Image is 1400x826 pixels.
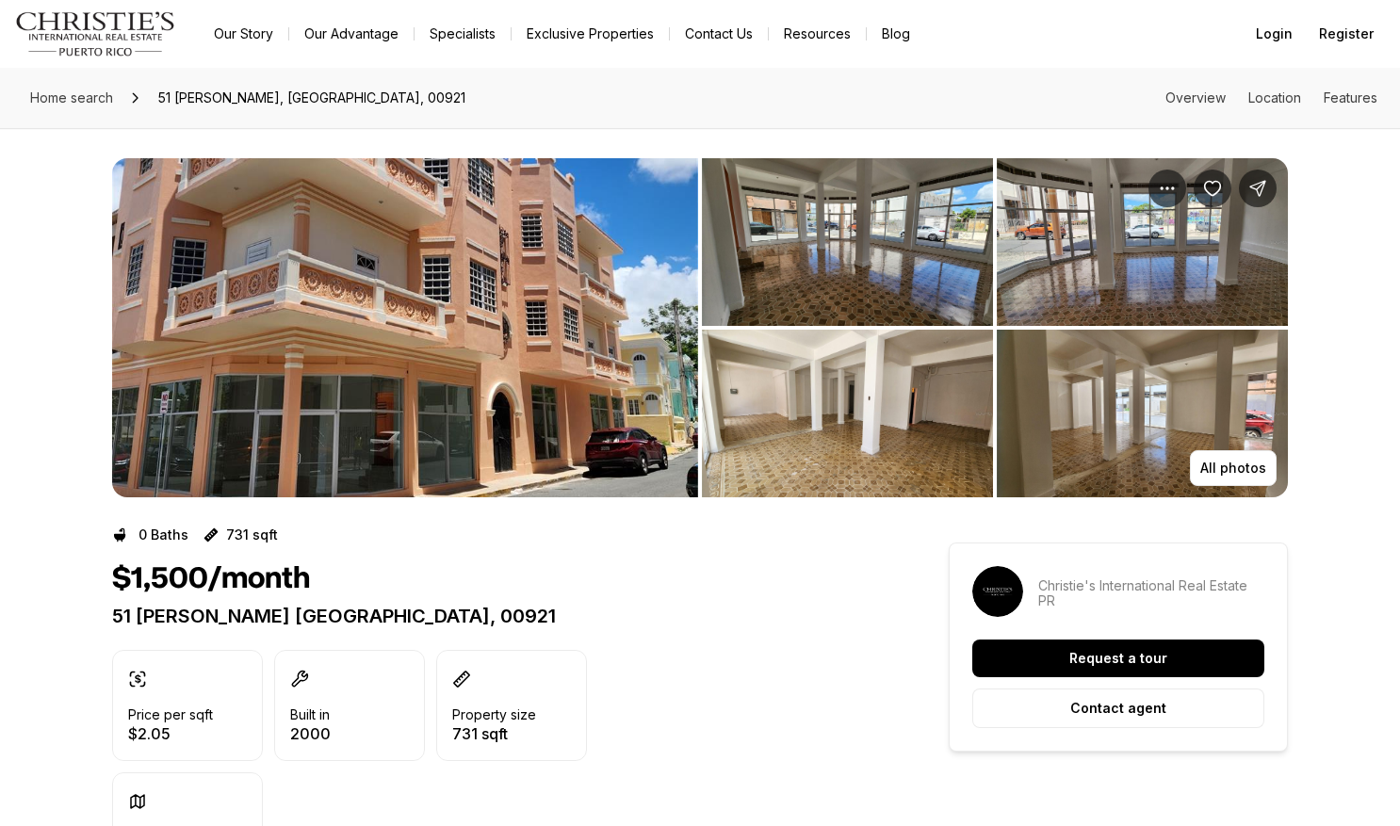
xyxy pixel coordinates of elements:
button: View image gallery [702,158,993,326]
button: View image gallery [997,330,1288,497]
button: Property options [1148,170,1186,207]
a: Skip to: Location [1248,89,1301,105]
p: Christie's International Real Estate PR [1038,578,1264,608]
p: $2.05 [128,726,213,741]
p: Price per sqft [128,707,213,722]
a: Home search [23,83,121,113]
span: Register [1319,26,1374,41]
p: 731 sqft [452,726,536,741]
li: 1 of 3 [112,158,698,497]
li: 2 of 3 [702,158,1288,497]
button: View image gallery [702,330,993,497]
p: 0 Baths [138,527,188,543]
img: logo [15,11,176,57]
a: Skip to: Features [1324,89,1377,105]
a: Resources [769,21,866,47]
a: Skip to: Overview [1165,89,1226,105]
button: View image gallery [997,158,1288,326]
button: Login [1245,15,1304,53]
span: 51 [PERSON_NAME], [GEOGRAPHIC_DATA], 00921 [151,83,473,113]
p: Built in [290,707,330,722]
p: Contact agent [1070,701,1166,716]
nav: Page section menu [1165,90,1377,105]
p: 2000 [290,726,331,741]
button: Contact Us [670,21,768,47]
button: Share Property: 51 PILAR Y BRAUMBAUGH [1239,170,1277,207]
span: Home search [30,89,113,105]
a: Specialists [415,21,511,47]
a: Blog [867,21,925,47]
button: All photos [1190,450,1277,486]
p: 731 sqft [226,527,278,543]
p: All photos [1200,461,1266,476]
span: Login [1256,26,1293,41]
button: Contact agent [972,688,1264,728]
div: Listing Photos [112,158,1288,497]
h1: $1,500/month [112,561,310,597]
p: Request a tour [1069,651,1167,666]
p: 51 [PERSON_NAME] [GEOGRAPHIC_DATA], 00921 [112,605,881,627]
button: View image gallery [112,158,698,497]
button: Request a tour [972,640,1264,677]
a: Our Advantage [289,21,414,47]
a: Our Story [199,21,288,47]
button: Save Property: 51 PILAR Y BRAUMBAUGH [1194,170,1231,207]
a: Exclusive Properties [512,21,669,47]
button: Register [1308,15,1385,53]
p: Property size [452,707,536,722]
